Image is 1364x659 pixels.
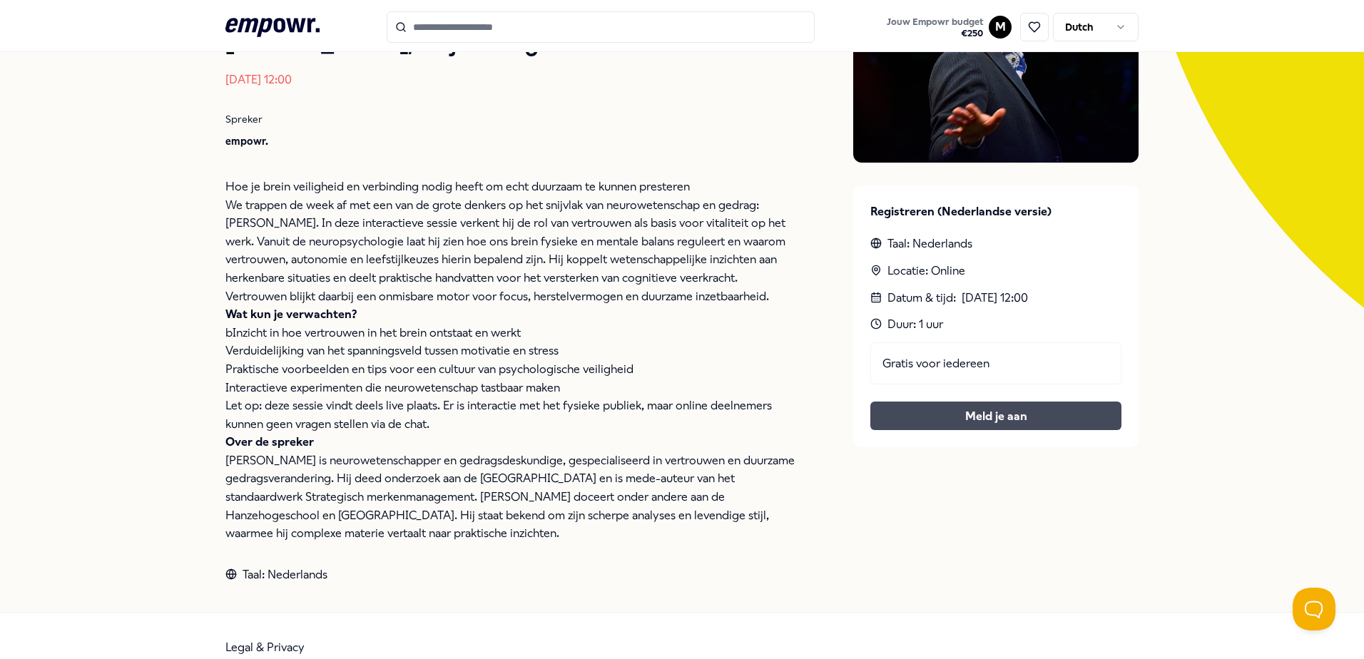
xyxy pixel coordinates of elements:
p: We trappen de week af met een van de grote denkers op het snijvlak van neurowetenschap en gedrag:... [225,196,796,306]
p: Spreker [225,111,796,127]
p: Interactieve experimenten die neurowetenschap tastbaar maken [225,379,796,397]
time: [DATE] 12:00 [962,289,1028,307]
strong: Over de spreker [225,435,314,449]
p: Let op: deze sessie vindt deels live plaats. Er is interactie met het fysieke publiek, maar onlin... [225,397,796,433]
p: [PERSON_NAME] is neurowetenschapper en gedragsdeskundige, gespecialiseerd in vertrouwen en duurza... [225,451,796,543]
button: Jouw Empowr budget€250 [884,14,986,42]
div: Gratis voor iedereen [870,342,1121,385]
p: Verduidelijking van het spanningsveld tussen motivatie en stress [225,342,796,360]
div: Taal: Nederlands [870,235,1121,253]
p: Hoe je brein veiligheid en verbinding nodig heeft om echt duurzaam te kunnen presteren [225,178,796,196]
p: Praktische voorbeelden en tips voor een cultuur van psychologische veiligheid [225,360,796,379]
iframe: Help Scout Beacon - Open [1293,588,1335,630]
div: Duur: 1 uur [870,315,1121,334]
strong: Wat kun je verwachten? [225,307,357,321]
a: Jouw Empowr budget€250 [881,12,989,42]
div: Datum & tijd : [870,289,1121,307]
span: Jouw Empowr budget [887,16,983,28]
button: M [989,16,1012,39]
button: Meld je aan [870,402,1121,430]
input: Search for products, categories or subcategories [387,11,815,43]
p: Registreren (Nederlandse versie) [870,203,1121,221]
time: [DATE] 12:00 [225,73,292,86]
a: Legal & Privacy [225,640,305,654]
p: bInzicht in hoe vertrouwen in het brein ontstaat en werkt [225,324,796,342]
div: Taal: Nederlands [225,566,796,584]
p: empowr. [225,133,796,149]
span: € 250 [887,28,983,39]
div: Locatie: Online [870,262,1121,280]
